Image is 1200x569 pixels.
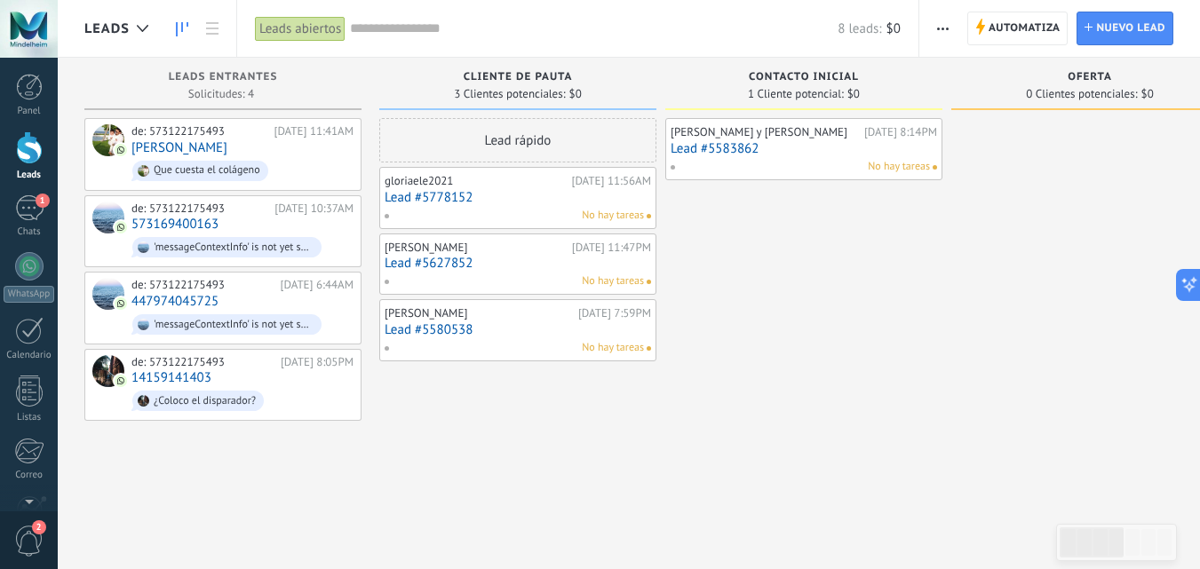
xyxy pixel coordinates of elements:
span: 1 [36,194,50,208]
img: com.amocrm.amocrmwa.svg [115,221,127,233]
span: Oferta [1068,71,1112,83]
a: Lead #5580538 [385,322,651,337]
span: No hay nada asignado [647,280,651,284]
div: Panel [4,106,55,117]
div: [DATE] 6:44AM [281,278,354,292]
div: gloriaele2021 [385,174,567,188]
img: com.amocrm.amocrmwa.svg [115,144,127,156]
a: Lista [197,12,227,46]
div: Calendario [4,350,55,361]
div: [PERSON_NAME] y [PERSON_NAME] [671,125,860,139]
div: Leads Entrantes [93,71,353,86]
a: 447974045725 [131,294,219,309]
div: [PERSON_NAME] [385,306,574,320]
div: [DATE] 8:14PM [864,125,937,139]
div: Cliente de Pauta [388,71,648,86]
img: com.amocrm.amocrmwa.svg [115,375,127,387]
div: [DATE] 7:59PM [578,306,651,320]
div: ¿Coloco el disparador? [154,395,256,407]
span: 1 Cliente potencial: [748,89,844,99]
a: Lead #5778152 [385,190,651,205]
a: Lead #5627852 [385,256,651,271]
div: 14159141403 [92,355,124,387]
span: No hay tareas [582,273,644,289]
div: Leads [4,170,55,181]
div: 'messageContextInfo' is not yet supported. Use your device to view this message. [154,319,314,331]
span: $0 [569,89,582,99]
span: No hay tareas [868,159,930,175]
div: de: 573122175493 [131,355,274,369]
img: com.amocrm.amocrmwa.svg [115,297,127,310]
a: Leads [167,12,197,46]
span: No hay nada asignado [647,346,651,351]
div: [DATE] 11:41AM [274,124,354,138]
div: 'messageContextInfo' is not yet supported. Use your device to view this message. [154,241,314,254]
div: 447974045725 [92,278,124,310]
div: [DATE] 10:37AM [274,202,354,216]
a: Automatiza [967,12,1069,45]
div: Leads abiertos [255,16,346,42]
button: Más [930,12,956,45]
div: Correo [4,470,55,481]
div: de: 573122175493 [131,124,267,138]
a: 573169400163 [131,217,219,232]
div: de: 573122175493 [131,202,268,216]
div: Que cuesta el colágeno [154,164,260,177]
div: Camilo Prieto Escandon [92,124,124,156]
span: $0 [886,20,901,37]
span: $0 [847,89,860,99]
div: Contacto Inicial [674,71,934,86]
span: Contacto Inicial [749,71,859,83]
div: [DATE] 8:05PM [281,355,354,369]
span: Leads Entrantes [169,71,278,83]
div: [DATE] 11:47PM [572,241,651,255]
span: No hay tareas [582,208,644,224]
span: Leads [84,20,130,37]
span: Cliente de Pauta [464,71,573,83]
span: 0 Clientes potenciales: [1026,89,1137,99]
a: Lead #5583862 [671,141,937,156]
div: de: 573122175493 [131,278,274,292]
div: 573169400163 [92,202,124,233]
span: No hay tareas [582,340,644,356]
span: Automatiza [989,12,1061,44]
a: Nuevo lead [1077,12,1173,45]
div: [DATE] 11:56AM [571,174,651,188]
div: Listas [4,412,55,423]
span: No hay nada asignado [647,214,651,218]
span: Solicitudes: 4 [188,89,254,99]
span: $0 [1141,89,1154,99]
div: Lead rápido [379,118,656,162]
a: 14159141403 [131,370,211,385]
span: No hay nada asignado [933,165,937,170]
span: 2 [32,520,46,534]
span: 3 Clientes potenciales: [454,89,565,99]
span: Nuevo lead [1096,12,1165,44]
div: WhatsApp [4,286,54,303]
div: [PERSON_NAME] [385,241,568,255]
span: 8 leads: [838,20,881,37]
div: Chats [4,226,55,238]
a: [PERSON_NAME] [131,140,227,155]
